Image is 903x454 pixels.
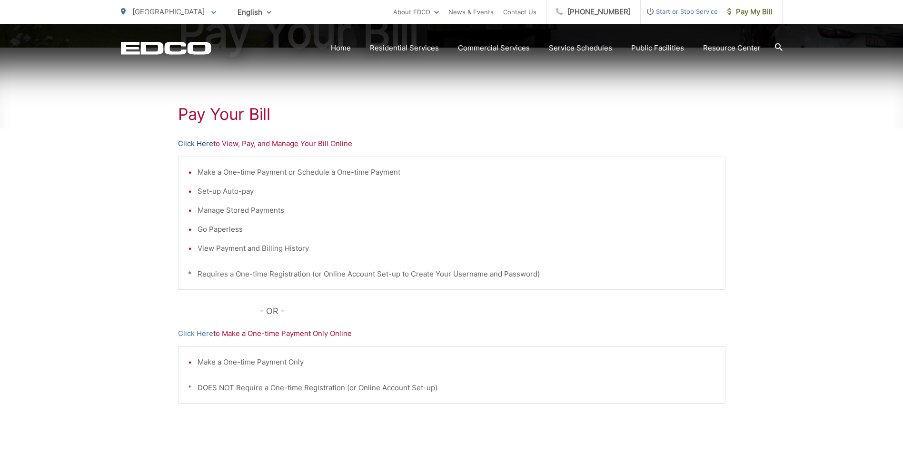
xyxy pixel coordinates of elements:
a: Public Facilities [631,42,684,54]
a: Service Schedules [549,42,612,54]
a: EDCD logo. Return to the homepage. [121,41,211,55]
li: Make a One-time Payment or Schedule a One-time Payment [198,167,715,178]
span: Pay My Bill [727,6,773,18]
p: * DOES NOT Require a One-time Registration (or Online Account Set-up) [188,382,715,394]
span: [GEOGRAPHIC_DATA] [132,7,205,16]
li: Manage Stored Payments [198,205,715,216]
a: Home [331,42,351,54]
a: Contact Us [503,6,536,18]
p: to Make a One-time Payment Only Online [178,328,725,339]
p: * Requires a One-time Registration (or Online Account Set-up to Create Your Username and Password) [188,268,715,280]
a: Commercial Services [458,42,530,54]
a: Residential Services [370,42,439,54]
li: Make a One-time Payment Only [198,356,715,368]
a: Click Here [178,138,213,149]
li: Set-up Auto-pay [198,186,715,197]
p: to View, Pay, and Manage Your Bill Online [178,138,725,149]
a: About EDCO [393,6,439,18]
span: English [230,4,278,20]
a: News & Events [448,6,494,18]
li: Go Paperless [198,224,715,235]
h1: Pay Your Bill [178,105,725,124]
p: - OR - [260,304,725,318]
a: Click Here [178,328,213,339]
a: Resource Center [703,42,761,54]
li: View Payment and Billing History [198,243,715,254]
